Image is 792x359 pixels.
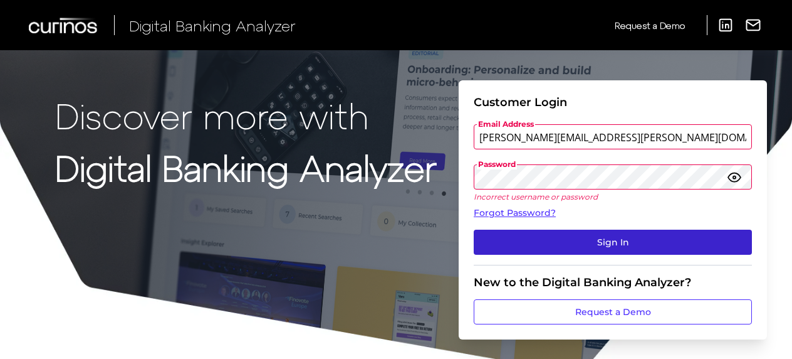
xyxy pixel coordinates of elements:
[615,20,685,31] span: Request a Demo
[474,299,752,324] a: Request a Demo
[474,276,752,289] div: New to the Digital Banking Analyzer?
[129,16,296,35] span: Digital Banking Analyzer
[474,206,752,220] a: Forgot Password?
[477,119,535,129] span: Email Address
[55,95,437,135] p: Discover more with
[29,18,99,33] img: Curinos
[474,192,752,201] p: Incorrect username or password
[474,230,752,255] button: Sign In
[615,15,685,36] a: Request a Demo
[477,159,517,169] span: Password
[55,146,437,188] strong: Digital Banking Analyzer
[474,95,752,109] div: Customer Login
